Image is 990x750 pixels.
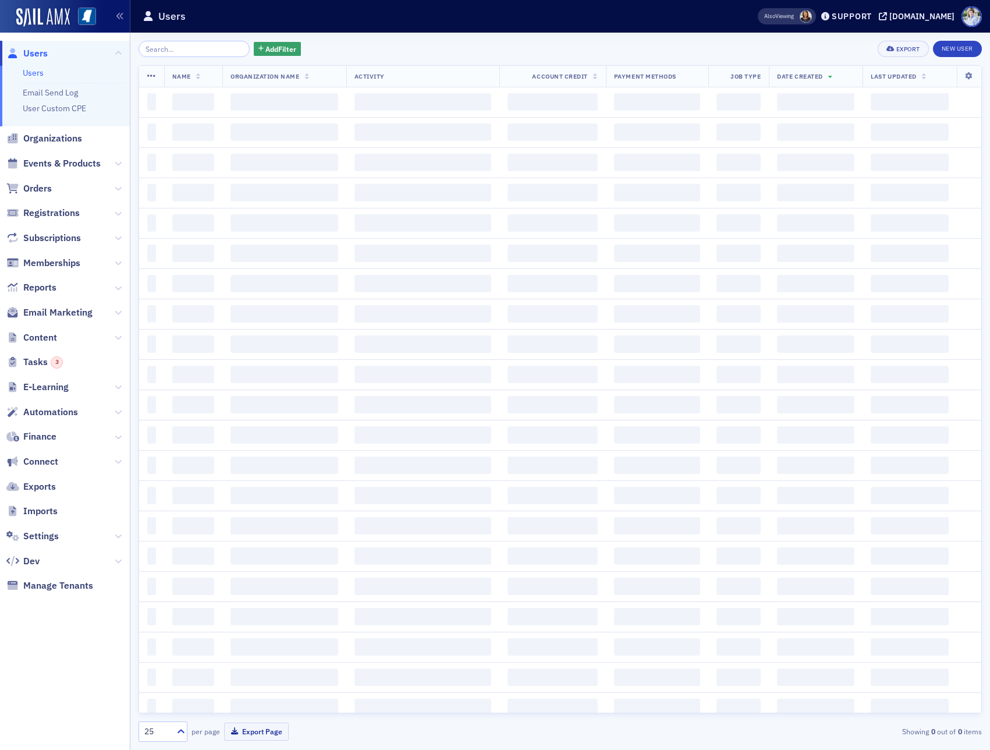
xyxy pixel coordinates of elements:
span: ‌ [777,93,854,111]
span: ‌ [614,154,700,171]
span: Organizations [23,132,82,145]
span: ‌ [614,396,700,413]
span: ‌ [354,638,491,656]
a: Reports [6,281,56,294]
span: ‌ [871,638,949,656]
span: Content [23,331,57,344]
span: ‌ [716,93,761,111]
span: ‌ [354,245,491,262]
span: E-Learning [23,381,69,394]
span: ‌ [716,366,761,383]
div: 3 [51,356,63,369]
span: Memberships [23,257,80,270]
span: ‌ [614,335,700,353]
span: ‌ [172,305,215,323]
span: ‌ [147,426,156,444]
a: Organizations [6,132,82,145]
span: ‌ [508,154,598,171]
span: ‌ [508,335,598,353]
span: ‌ [230,668,338,686]
span: ‌ [871,305,949,323]
span: ‌ [871,245,949,262]
span: ‌ [354,305,491,323]
span: ‌ [777,457,854,474]
span: ‌ [508,305,598,323]
span: ‌ [354,275,491,292]
span: ‌ [871,426,949,444]
span: ‌ [147,305,156,323]
span: ‌ [716,275,761,292]
span: ‌ [354,154,491,171]
span: ‌ [172,184,215,201]
span: ‌ [777,154,854,171]
a: SailAMX [16,8,70,27]
span: ‌ [716,638,761,656]
span: ‌ [614,487,700,504]
span: ‌ [230,123,338,141]
button: Export Page [224,723,289,741]
span: Add Filter [265,44,296,54]
span: ‌ [508,578,598,595]
span: ‌ [147,245,156,262]
span: ‌ [508,699,598,716]
span: ‌ [172,93,215,111]
span: ‌ [147,699,156,716]
span: ‌ [777,366,854,383]
span: ‌ [147,275,156,292]
span: ‌ [777,638,854,656]
span: Imports [23,505,58,518]
span: ‌ [230,547,338,565]
span: Name [172,72,191,80]
span: ‌ [871,214,949,232]
span: ‌ [614,699,700,716]
a: Automations [6,406,78,419]
span: ‌ [614,547,700,565]
span: ‌ [230,608,338,625]
span: ‌ [172,335,215,353]
span: ‌ [230,275,338,292]
span: ‌ [230,426,338,444]
label: per page [191,726,220,737]
a: Subscriptions [6,232,81,245]
span: Finance [23,430,56,443]
span: ‌ [871,699,949,716]
span: Date Created [777,72,822,80]
span: ‌ [172,245,215,262]
span: ‌ [871,123,949,141]
span: Users [23,47,48,60]
span: ‌ [777,275,854,292]
span: ‌ [230,699,338,716]
span: Job Type [730,72,761,80]
span: ‌ [777,305,854,323]
span: ‌ [716,335,761,353]
span: ‌ [716,547,761,565]
span: ‌ [172,668,215,686]
span: ‌ [354,123,491,141]
span: ‌ [172,275,215,292]
span: ‌ [354,668,491,686]
span: Reports [23,281,56,294]
span: ‌ [172,154,215,171]
button: [DOMAIN_NAME] [879,12,959,20]
span: ‌ [230,396,338,413]
span: ‌ [508,245,598,262]
span: ‌ [230,638,338,656]
span: ‌ [230,214,338,232]
span: ‌ [230,335,338,353]
span: ‌ [871,366,949,383]
span: Last Updated [871,72,916,80]
div: 25 [144,726,170,738]
span: ‌ [508,396,598,413]
span: ‌ [508,487,598,504]
span: ‌ [230,457,338,474]
span: ‌ [508,184,598,201]
span: ‌ [614,184,700,201]
span: Exports [23,480,56,493]
a: Tasks3 [6,356,63,369]
span: ‌ [777,699,854,716]
span: ‌ [777,608,854,625]
div: Also [764,12,775,20]
a: Memberships [6,257,80,270]
span: ‌ [354,547,491,565]
span: ‌ [354,608,491,625]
